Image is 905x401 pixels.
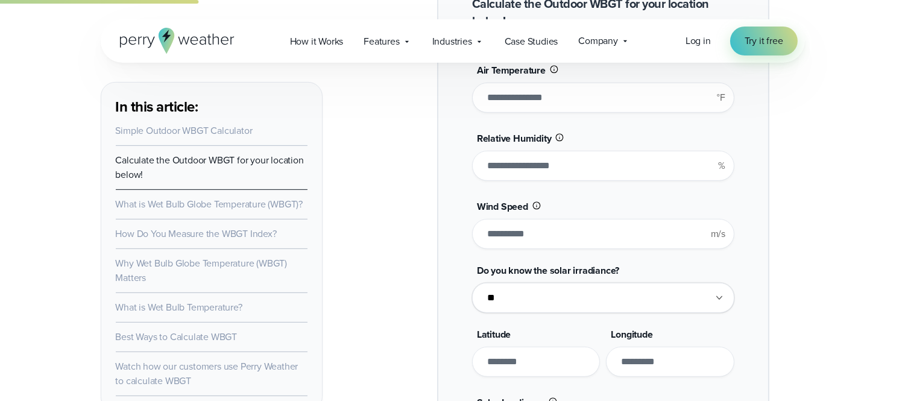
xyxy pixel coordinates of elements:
a: How it Works [280,29,354,54]
a: What is Wet Bulb Temperature? [116,300,242,314]
span: Air Temperature [477,63,546,77]
span: Relative Humidity [477,131,552,145]
span: Longitude [611,327,652,341]
span: Features [364,34,399,49]
span: Case Studies [505,34,558,49]
a: Why Wet Bulb Globe Temperature (WBGT) Matters [116,256,288,285]
a: Watch how our customers use Perry Weather to calculate WBGT [116,359,298,388]
a: Calculate the Outdoor WBGT for your location below! [116,153,304,182]
a: Simple Outdoor WBGT Calculator [116,124,253,137]
h3: In this article: [116,97,307,116]
a: How Do You Measure the WBGT Index? [116,227,277,241]
span: Wind Speed [477,200,528,213]
span: Company [578,34,618,48]
span: How it Works [290,34,344,49]
a: Case Studies [494,29,569,54]
a: Log in [686,34,711,48]
span: Try it free [745,34,783,48]
span: Do you know the solar irradiance? [477,264,619,277]
a: Try it free [730,27,798,55]
a: Best Ways to Calculate WBGT [116,330,238,344]
a: What is Wet Bulb Globe Temperature (WBGT)? [116,197,303,211]
span: Industries [432,34,472,49]
span: Latitude [477,327,511,341]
